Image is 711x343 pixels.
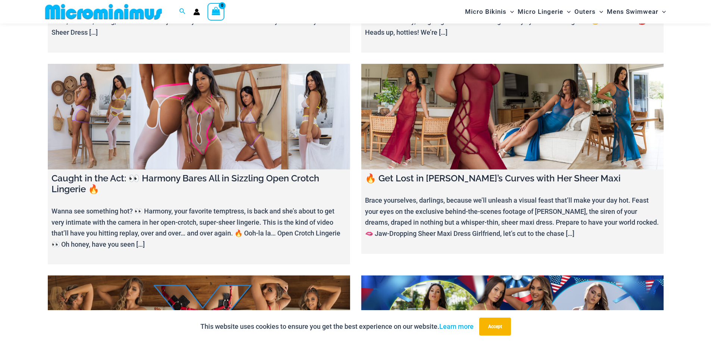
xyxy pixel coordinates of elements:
a: Mens SwimwearMenu ToggleMenu Toggle [605,2,668,21]
a: 🔥 Get Lost in Heather’s Curves with Her Sheer Maxi [361,64,664,170]
span: Menu Toggle [658,2,666,21]
img: MM SHOP LOGO FLAT [42,3,165,20]
h4: 🔥 Get Lost in [PERSON_NAME]’s Curves with Her Sheer Maxi [365,173,660,184]
span: Micro Bikinis [465,2,506,21]
a: Micro BikinisMenu ToggleMenu Toggle [463,2,516,21]
a: Micro LingerieMenu ToggleMenu Toggle [516,2,573,21]
a: Learn more [439,322,474,330]
span: Micro Lingerie [518,2,563,21]
span: Mens Swimwear [607,2,658,21]
span: Menu Toggle [506,2,514,21]
p: This website uses cookies to ensure you get the best experience on our website. [200,321,474,332]
a: Account icon link [193,9,200,15]
span: Menu Toggle [563,2,571,21]
nav: Site Navigation [462,1,669,22]
span: Outers [574,2,596,21]
span: Menu Toggle [596,2,603,21]
a: View Shopping Cart, empty [208,3,225,20]
a: Caught in the Act: 👀 Harmony Bares All in Sizzling Open Crotch Lingerie 🔥 [48,64,350,170]
h4: Caught in the Act: 👀 Harmony Bares All in Sizzling Open Crotch Lingerie 🔥 [52,173,346,195]
button: Accept [479,318,511,336]
a: OutersMenu ToggleMenu Toggle [573,2,605,21]
p: Wanna see something hot? 👀 Harmony, your favorite temptress, is back and she’s about to get very ... [52,206,346,250]
p: Brace yourselves, darlings, because we’ll unleash a visual feast that’ll make your day hot. Feast... [365,195,660,239]
a: Search icon link [179,7,186,16]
